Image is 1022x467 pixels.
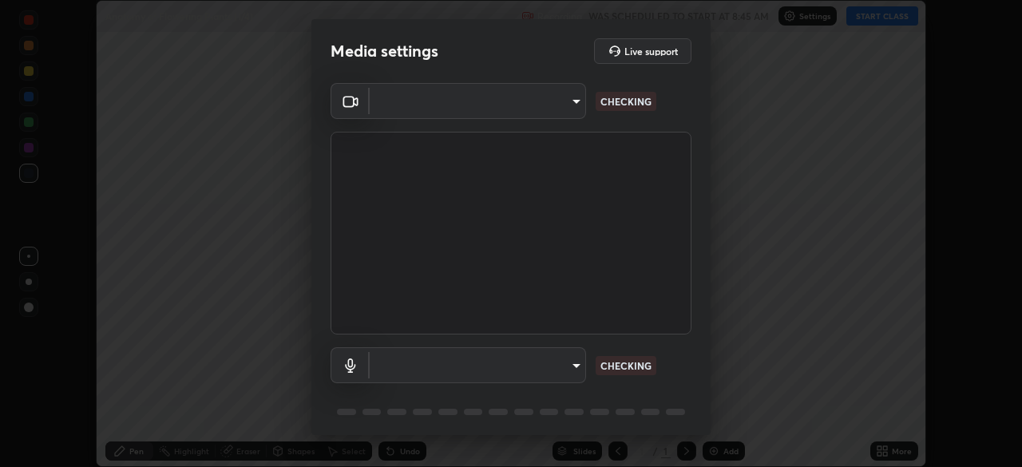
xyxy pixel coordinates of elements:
h2: Media settings [331,41,438,61]
h5: Live support [624,46,678,56]
div: ​ [370,83,586,119]
div: ​ [370,347,586,383]
p: CHECKING [600,358,652,373]
p: CHECKING [600,94,652,109]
